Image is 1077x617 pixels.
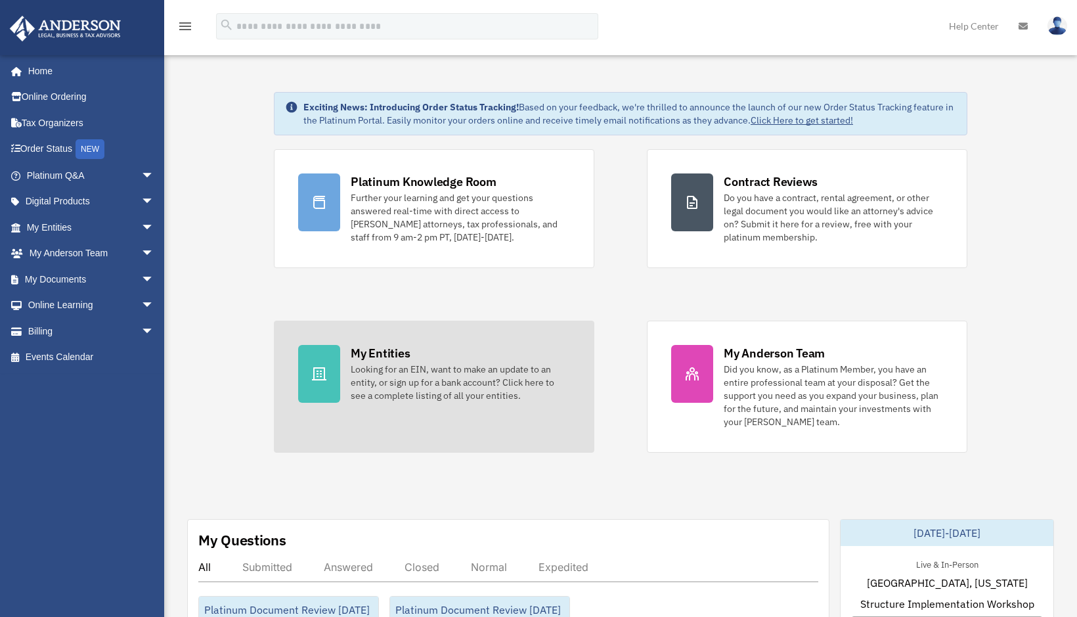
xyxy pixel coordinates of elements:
span: [GEOGRAPHIC_DATA], [US_STATE] [867,575,1028,591]
div: Did you know, as a Platinum Member, you have an entire professional team at your disposal? Get th... [724,363,943,428]
i: search [219,18,234,32]
div: Do you have a contract, rental agreement, or other legal document you would like an attorney's ad... [724,191,943,244]
div: Further your learning and get your questions answered real-time with direct access to [PERSON_NAM... [351,191,570,244]
span: arrow_drop_down [141,266,167,293]
a: Home [9,58,167,84]
span: arrow_drop_down [141,292,167,319]
span: arrow_drop_down [141,214,167,241]
div: Normal [471,560,507,574]
span: arrow_drop_down [141,240,167,267]
a: menu [177,23,193,34]
a: Click Here to get started! [751,114,853,126]
a: Online Ordering [9,84,174,110]
img: Anderson Advisors Platinum Portal [6,16,125,41]
a: My Anderson Team Did you know, as a Platinum Member, you have an entire professional team at your... [647,321,967,453]
div: Based on your feedback, we're thrilled to announce the launch of our new Order Status Tracking fe... [303,101,956,127]
a: Tax Organizers [9,110,174,136]
a: Platinum Knowledge Room Further your learning and get your questions answered real-time with dire... [274,149,594,268]
div: All [198,560,211,574]
div: Closed [405,560,439,574]
a: Contract Reviews Do you have a contract, rental agreement, or other legal document you would like... [647,149,967,268]
span: arrow_drop_down [141,162,167,189]
div: Contract Reviews [724,173,818,190]
a: My Anderson Teamarrow_drop_down [9,240,174,267]
div: Live & In-Person [906,557,989,570]
div: NEW [76,139,104,159]
div: Expedited [538,560,588,574]
div: My Entities [351,345,410,361]
a: Platinum Q&Aarrow_drop_down [9,162,174,189]
a: Order StatusNEW [9,136,174,163]
a: Billingarrow_drop_down [9,318,174,344]
div: Platinum Knowledge Room [351,173,496,190]
div: My Anderson Team [724,345,825,361]
img: User Pic [1047,16,1067,35]
div: Answered [324,560,373,574]
span: arrow_drop_down [141,189,167,216]
i: menu [177,18,193,34]
div: [DATE]-[DATE] [841,520,1053,546]
span: arrow_drop_down [141,318,167,345]
div: Submitted [242,560,292,574]
span: Structure Implementation Workshop [860,596,1034,612]
a: My Entitiesarrow_drop_down [9,214,174,240]
a: Online Learningarrow_drop_down [9,292,174,319]
div: Looking for an EIN, want to make an update to an entity, or sign up for a bank account? Click her... [351,363,570,402]
a: Digital Productsarrow_drop_down [9,189,174,215]
a: Events Calendar [9,344,174,371]
a: My Entities Looking for an EIN, want to make an update to an entity, or sign up for a bank accoun... [274,321,594,453]
a: My Documentsarrow_drop_down [9,266,174,292]
strong: Exciting News: Introducing Order Status Tracking! [303,101,519,113]
div: My Questions [198,530,286,550]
